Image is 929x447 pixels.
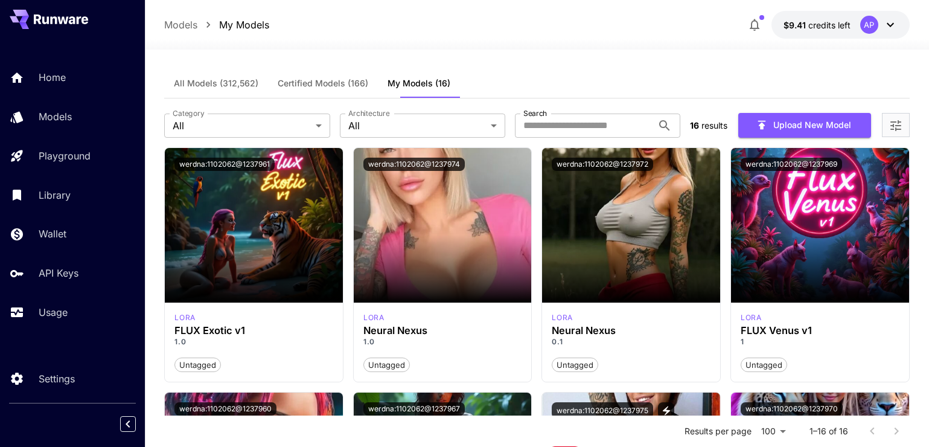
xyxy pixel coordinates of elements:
[784,19,851,31] div: $9.40949
[658,402,674,419] button: View trigger words
[164,18,269,32] nav: breadcrumb
[738,113,871,138] button: Upload New Model
[364,359,409,371] span: Untagged
[174,312,195,323] p: lora
[690,120,699,130] span: 16
[552,336,710,347] p: 0.1
[741,357,787,373] button: Untagged
[39,149,91,163] p: Playground
[173,108,205,118] label: Category
[39,305,68,320] p: Usage
[174,402,276,416] button: werdna:1102062@1237960
[39,70,66,85] p: Home
[363,312,384,323] div: SD 1.5
[771,11,910,39] button: $9.40949AP
[175,359,220,371] span: Untagged
[741,158,842,171] button: werdna:1102062@1237969
[363,336,522,347] p: 1.0
[756,422,790,440] div: 100
[174,325,333,336] h3: FLUX Exotic v1
[363,312,384,323] p: lora
[388,78,450,89] span: My Models (16)
[741,325,899,336] h3: FLUX Venus v1
[363,325,522,336] h3: Neural Nexus
[348,118,486,133] span: All
[174,336,333,347] p: 1.0
[363,158,465,171] button: werdna:1102062@1237974
[552,402,653,419] button: werdna:1102062@1237975
[164,18,197,32] a: Models
[174,78,258,89] span: All Models (312,562)
[39,227,66,241] p: Wallet
[784,20,808,30] span: $9.41
[552,325,710,336] h3: Neural Nexus
[701,120,727,130] span: results
[278,78,368,89] span: Certified Models (166)
[363,402,465,416] button: werdna:1102062@1237967
[860,16,878,34] div: AP
[552,357,598,373] button: Untagged
[552,312,572,323] div: SD 1.5
[741,402,843,416] button: werdna:1102062@1237970
[741,312,761,323] div: FLUX.1 D
[552,359,598,371] span: Untagged
[889,118,903,133] button: Open more filters
[348,108,389,118] label: Architecture
[552,312,572,323] p: lora
[173,118,310,133] span: All
[363,357,410,373] button: Untagged
[219,18,269,32] a: My Models
[869,389,929,447] iframe: Chat Widget
[741,312,761,323] p: lora
[174,312,195,323] div: FLUX.1 D
[39,109,72,124] p: Models
[552,158,653,171] button: werdna:1102062@1237972
[685,425,752,437] p: Results per page
[129,413,145,435] div: Collapse sidebar
[39,371,75,386] p: Settings
[39,188,71,202] p: Library
[39,266,78,280] p: API Keys
[809,425,848,437] p: 1–16 of 16
[523,108,547,118] label: Search
[174,357,221,373] button: Untagged
[741,336,899,347] p: 1
[120,416,136,432] button: Collapse sidebar
[808,20,851,30] span: credits left
[174,158,275,171] button: werdna:1102062@1237961
[741,359,787,371] span: Untagged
